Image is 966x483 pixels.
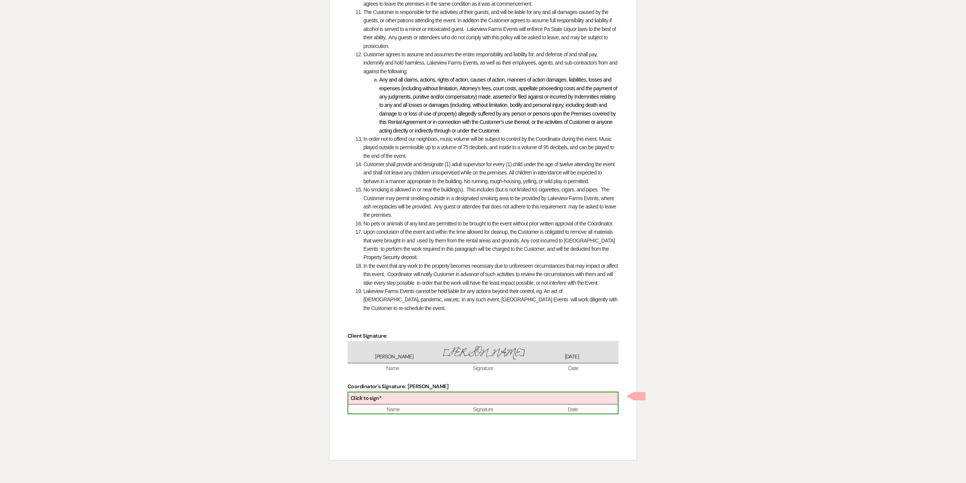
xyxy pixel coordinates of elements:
span: Any and all claims, actions, rights of action, causes of action, manners of action damages, liabi... [379,77,618,133]
span: [PERSON_NAME] [350,353,438,361]
span: Signature [438,406,528,414]
span: [DATE] [528,353,616,361]
span: Date [528,406,618,414]
span: Signature [438,365,528,372]
span: Upon conclusion of the event and within the time allowed for cleanup, the Customer is obligated t... [363,229,616,260]
strong: Coordinator's Signature: [PERSON_NAME] [348,383,448,390]
span: Name [348,365,438,372]
strong: Client Signature: [348,332,387,339]
span: Customer agrees to assume and assumes the entire responsibility and liability for, and defense of... [363,51,618,74]
span: Lakeview Farms Events cannot be held liable for any actions beyond their control, eg. An act of [... [363,288,618,311]
span: The Customer is responsible for the activities of their guests, and will be liable for any and al... [363,9,617,49]
span: Name [348,406,438,414]
span: In the event that any work to the property becomes necessary due to unforeseen circumstances that... [363,263,619,286]
b: Click to sign* [351,395,381,401]
span: Date [528,365,618,372]
span: No smoking is allowed in or near the building(s). This includes (but is not limited to) cigarette... [363,187,617,218]
span: No pets or animals of any kind are permitted to be brought to the event without prior written app... [363,221,613,227]
span: In order not to offend our neighbors, music volume will be subject to control by the Coordinator ... [363,136,615,159]
span: [PERSON_NAME] [438,345,527,361]
span: Customer shall provide and designate (1) adult supervisor for every (1) child under the age of tw... [363,161,616,184]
